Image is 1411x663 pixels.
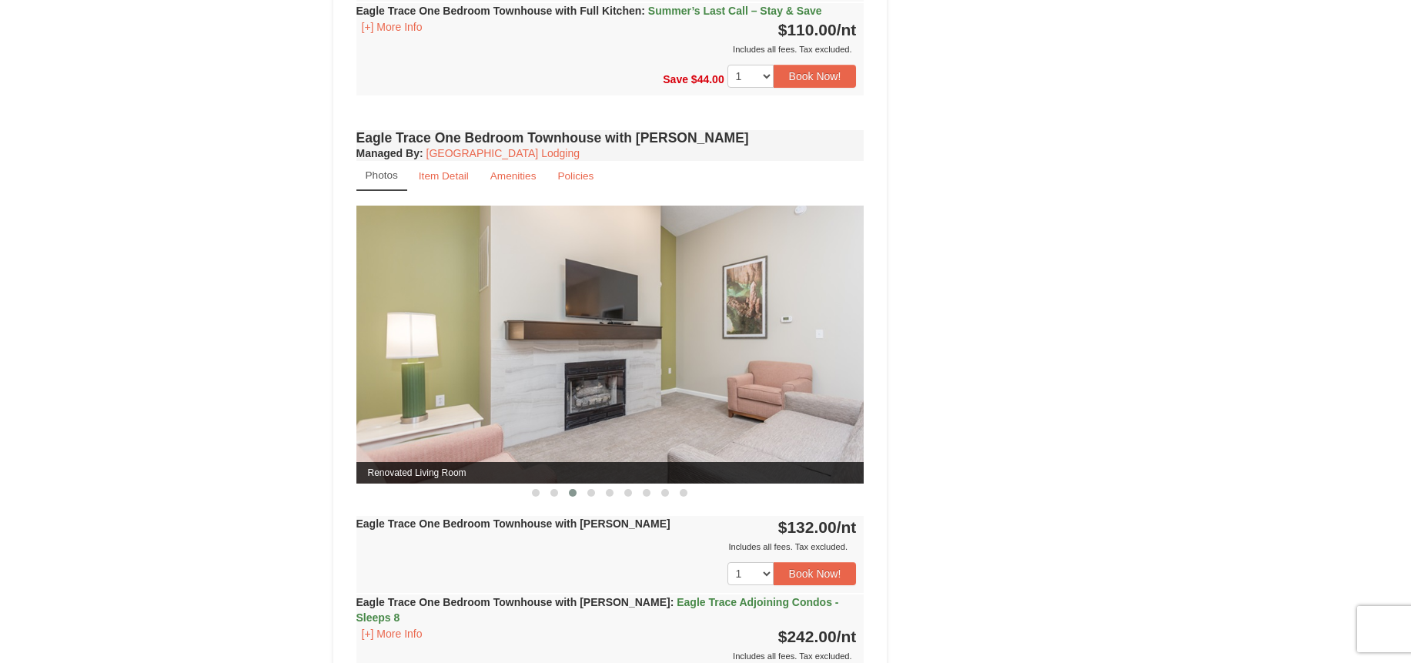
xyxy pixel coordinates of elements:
span: Save [663,72,688,85]
button: Book Now! [774,65,857,88]
strong: Eagle Trace One Bedroom Townhouse with Full Kitchen [356,5,822,17]
h4: Eagle Trace One Bedroom Townhouse with [PERSON_NAME] [356,130,864,146]
span: Eagle Trace Adjoining Condos - Sleeps 8 [356,596,839,624]
a: Item Detail [409,161,479,191]
strong: Eagle Trace One Bedroom Townhouse with [PERSON_NAME] [356,517,670,530]
span: Summer’s Last Call – Stay & Save [648,5,822,17]
button: [+] More Info [356,18,428,35]
div: Includes all fees. Tax excluded. [356,42,857,57]
button: [+] More Info [356,625,428,642]
span: Renovated Living Room [356,462,864,484]
a: Policies [547,161,604,191]
strong: $132.00 [778,518,857,536]
img: Renovated Living Room [356,206,864,484]
button: Book Now! [774,562,857,585]
a: [GEOGRAPHIC_DATA] Lodging [426,147,580,159]
span: $44.00 [691,72,724,85]
span: /nt [837,518,857,536]
strong: : [356,147,423,159]
span: /nt [837,628,857,645]
a: Photos [356,161,407,191]
span: /nt [837,21,857,39]
small: Amenities [490,170,537,182]
a: Amenities [480,161,547,191]
span: : [641,5,645,17]
strong: Eagle Trace One Bedroom Townhouse with [PERSON_NAME] [356,596,839,624]
small: Item Detail [419,170,469,182]
span: : [670,596,674,608]
span: $110.00 [778,21,837,39]
small: Policies [557,170,593,182]
div: Includes all fees. Tax excluded. [356,539,857,554]
span: Managed By [356,147,420,159]
small: Photos [366,169,398,181]
span: $242.00 [778,628,837,645]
